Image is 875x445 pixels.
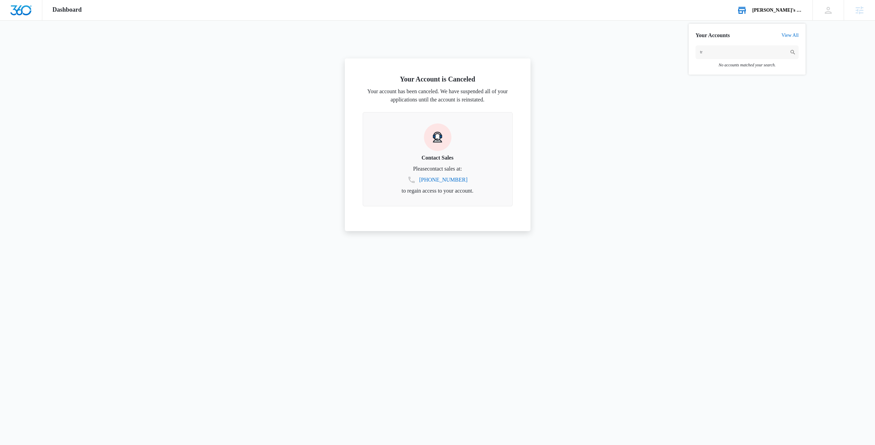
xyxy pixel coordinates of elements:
input: Search Accounts [696,45,799,59]
span: Dashboard [53,6,82,13]
em: No accounts matched your search. [696,63,799,68]
div: account name [752,8,802,13]
p: Please contact sales at: to regain access to your account. [371,165,504,195]
a: [PHONE_NUMBER] [419,176,467,184]
p: Your account has been canceled. We have suspended all of your applications until the account is r... [363,87,513,104]
h2: Your Account is Canceled [363,75,513,83]
h2: Your Accounts [696,32,730,39]
a: View All [781,33,799,38]
h3: Contact Sales [371,154,504,162]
